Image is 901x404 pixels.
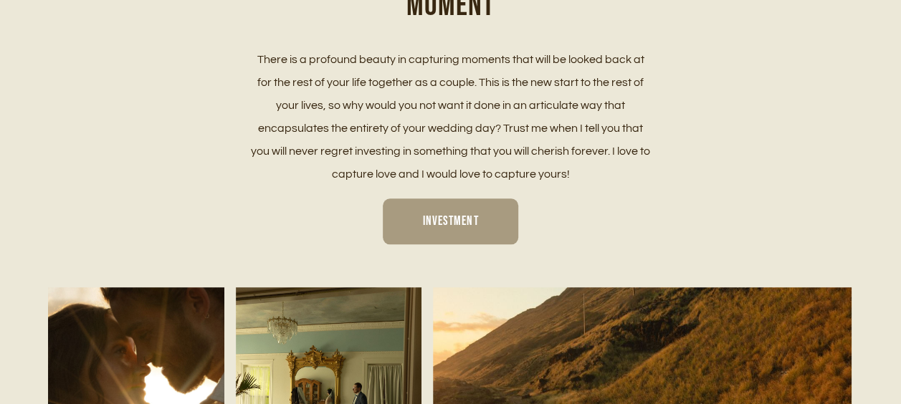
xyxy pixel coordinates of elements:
a: Investment [383,198,518,244]
span: Investment [422,213,478,229]
p: There is a profound beauty in capturing moments that will be looked back at for the rest of your ... [249,48,652,186]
